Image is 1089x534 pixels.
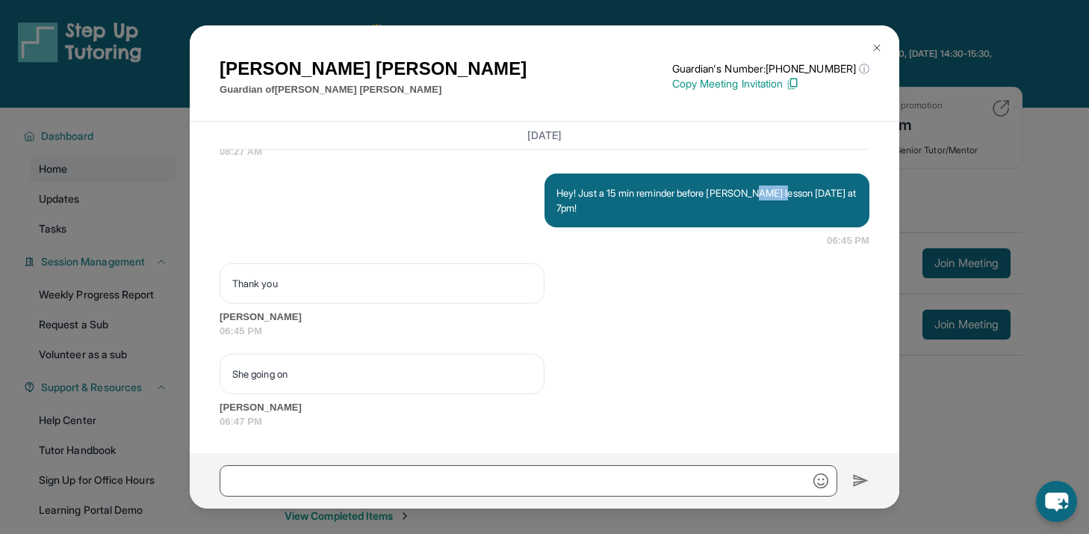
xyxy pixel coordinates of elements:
span: 06:45 PM [827,233,869,248]
p: Guardian's Number: [PHONE_NUMBER] [672,61,869,76]
span: 06:47 PM [220,414,869,429]
img: Send icon [852,472,869,490]
p: Guardian of [PERSON_NAME] [PERSON_NAME] [220,82,527,97]
p: Hey! Just a 15 min reminder before [PERSON_NAME] lesson [DATE] at 7pm! [556,185,857,215]
span: ⓘ [859,61,869,76]
p: She going on [232,366,532,381]
span: [PERSON_NAME] [220,400,869,415]
h3: [DATE] [220,128,869,143]
img: Emoji [813,473,828,488]
p: Copy Meeting Invitation [672,76,869,91]
span: 06:45 PM [220,324,869,339]
span: 08:27 AM [220,144,869,159]
span: [PERSON_NAME] [220,310,869,325]
button: chat-button [1036,481,1077,522]
h1: [PERSON_NAME] [PERSON_NAME] [220,55,527,82]
p: Thank you [232,276,532,291]
img: Close Icon [871,42,883,54]
img: Copy Icon [786,77,799,90]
